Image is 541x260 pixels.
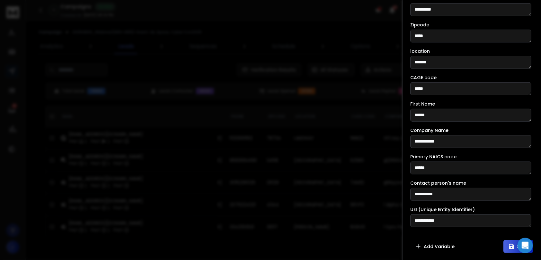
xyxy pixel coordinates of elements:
[410,207,475,212] label: UEI (Unique Entity Identifier)
[410,102,435,106] label: First Name
[410,75,437,80] label: CAGE code
[410,23,429,27] label: Zipcode
[410,128,448,133] label: Company Name
[518,238,533,253] div: Open Intercom Messenger
[410,181,466,185] label: Contact person's name
[410,49,430,53] label: location
[410,240,460,253] button: Add Variable
[410,154,457,159] label: Primary NAICS code
[503,240,533,253] button: Save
